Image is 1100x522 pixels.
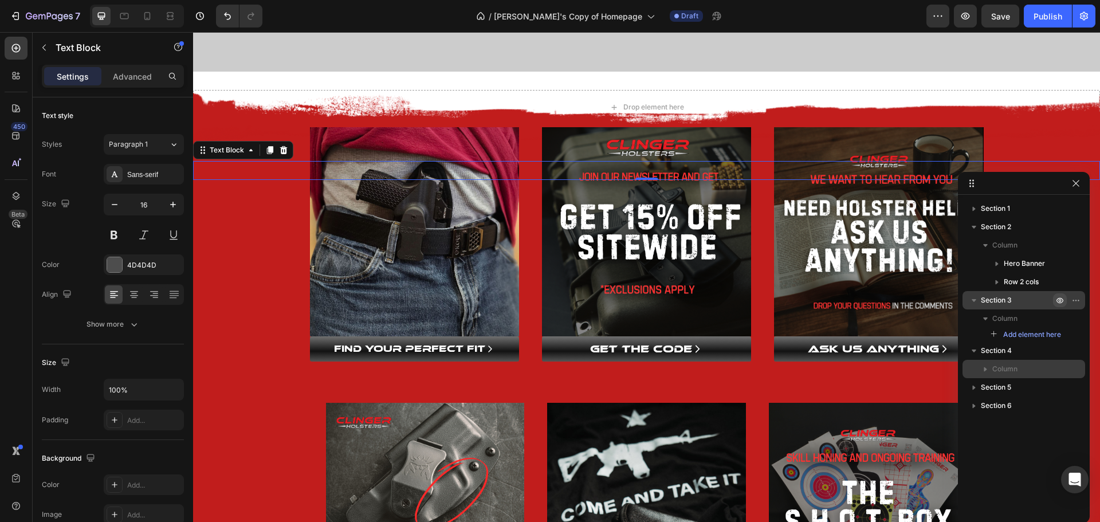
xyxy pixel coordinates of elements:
[193,32,1100,522] iframe: Design area
[981,382,1011,393] span: Section 5
[1004,258,1045,269] span: Hero Banner
[127,415,181,426] div: Add...
[1034,10,1062,22] div: Publish
[494,10,642,22] span: [PERSON_NAME]'s Copy of Homepage
[104,134,184,155] button: Paragraph 1
[42,287,74,303] div: Align
[75,9,80,23] p: 7
[9,210,27,219] div: Beta
[57,70,89,83] p: Settings
[981,295,1012,306] span: Section 3
[11,122,27,131] div: 450
[42,415,68,425] div: Padding
[1003,329,1061,340] span: Add element here
[1024,5,1072,28] button: Publish
[992,313,1017,324] span: Column
[42,197,72,212] div: Size
[1004,276,1039,288] span: Row 2 cols
[615,308,746,326] p: ASK US ANYTHING
[42,139,62,150] div: Styles
[981,400,1012,411] span: Section 6
[127,510,181,520] div: Add...
[1061,466,1089,493] div: Open Intercom Messenger
[127,480,181,490] div: Add...
[397,308,499,326] p: GET THE CODE
[109,139,148,150] span: Paragraph 1
[349,95,558,304] img: gempages_543552175842788190-1769f397-d684-458c-8427-13505dde4235.png
[581,304,790,329] a: ASK US ANYTHING
[42,260,60,270] div: Color
[681,11,698,21] span: Draft
[42,384,61,395] div: Width
[42,480,60,490] div: Color
[981,5,1019,28] button: Save
[985,328,1066,342] button: Add element here
[992,363,1017,375] span: Column
[216,5,262,28] div: Undo/Redo
[42,451,97,466] div: Background
[5,5,85,28] button: 7
[349,304,558,329] a: GET THE CODE
[56,41,153,54] p: Text Block
[981,203,1010,214] span: Section 1
[42,314,184,335] button: Show more
[981,345,1012,356] span: Section 4
[42,355,72,371] div: Size
[87,319,140,330] div: Show more
[104,379,183,400] input: Auto
[42,169,56,179] div: Font
[581,95,790,304] img: gempages_543552175842788190-1a4aaa95-5218-4749-9f8d-0f9e223021df.png
[42,111,73,121] div: Text style
[992,240,1017,251] span: Column
[981,221,1011,233] span: Section 2
[127,260,181,270] div: 4D4D4D
[42,509,62,520] div: Image
[489,10,492,22] span: /
[991,11,1010,21] span: Save
[113,70,152,83] p: Advanced
[127,170,181,180] div: Sans-serif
